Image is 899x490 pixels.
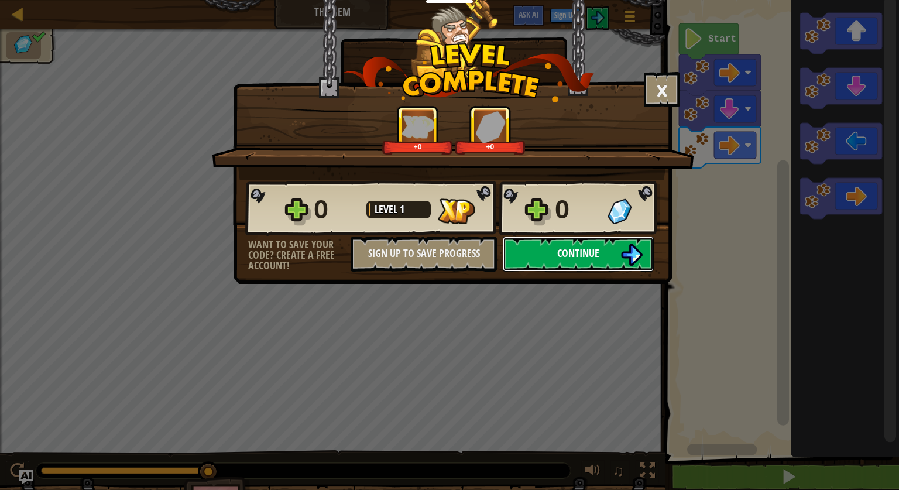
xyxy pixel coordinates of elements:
span: Continue [557,246,599,261]
div: Want to save your code? Create a free account! [248,239,351,271]
img: XP Gained [402,115,434,138]
div: 0 [314,191,359,228]
img: Continue [620,244,643,266]
div: +0 [457,142,523,151]
button: × [644,72,680,107]
img: level_complete.png [344,43,595,102]
button: Sign Up to Save Progress [351,237,497,272]
div: 0 [555,191,601,228]
span: 1 [400,202,404,217]
span: Level [375,202,400,217]
img: XP Gained [438,198,475,224]
button: Continue [503,237,654,272]
img: Gems Gained [475,111,506,143]
div: +0 [385,142,451,151]
img: Gems Gained [608,198,632,224]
